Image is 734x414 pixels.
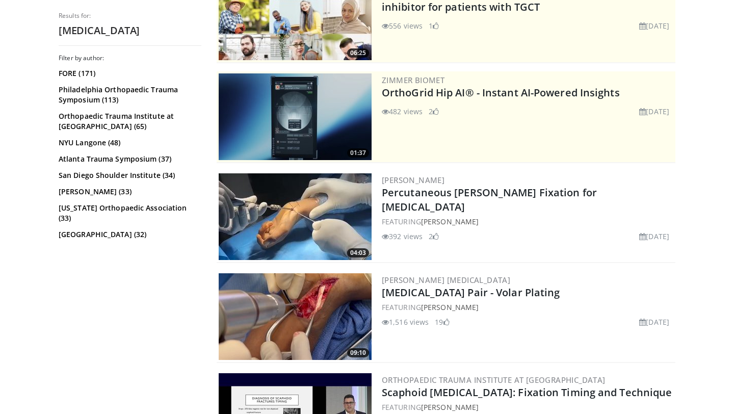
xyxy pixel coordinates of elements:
[59,12,201,20] p: Results for:
[59,111,199,132] a: Orthopaedic Trauma Institute at [GEOGRAPHIC_DATA] (65)
[429,20,439,31] li: 1
[435,317,449,327] li: 19
[382,385,672,399] a: Scaphoid [MEDICAL_DATA]: Fixation Timing and Technique
[382,302,673,313] div: FEATURING
[347,48,369,58] span: 06:25
[59,203,199,223] a: [US_STATE] Orthopaedic Association (33)
[382,106,423,117] li: 482 views
[639,231,669,242] li: [DATE]
[347,148,369,158] span: 01:37
[429,231,439,242] li: 2
[59,154,199,164] a: Atlanta Trauma Symposium (37)
[59,138,199,148] a: NYU Langone (48)
[382,275,510,285] a: [PERSON_NAME] [MEDICAL_DATA]
[219,173,372,260] a: 04:03
[59,54,201,62] h3: Filter by author:
[382,231,423,242] li: 392 views
[421,302,479,312] a: [PERSON_NAME]
[59,85,199,105] a: Philadelphia Orthopaedic Trauma Symposium (113)
[59,229,199,240] a: [GEOGRAPHIC_DATA] (32)
[382,20,423,31] li: 556 views
[382,86,620,99] a: OrthoGrid Hip AI® - Instant AI-Powered Insights
[59,170,199,180] a: San Diego Shoulder Institute (34)
[639,20,669,31] li: [DATE]
[219,273,372,360] img: 6e1e5b51-bc89-4d74-bbcc-5453362e02ec.300x170_q85_crop-smart_upscale.jpg
[382,75,444,85] a: Zimmer Biomet
[219,73,372,160] img: 51d03d7b-a4ba-45b7-9f92-2bfbd1feacc3.300x170_q85_crop-smart_upscale.jpg
[382,216,673,227] div: FEATURING
[639,317,669,327] li: [DATE]
[639,106,669,117] li: [DATE]
[219,73,372,160] a: 01:37
[59,68,199,79] a: FORE (171)
[382,375,606,385] a: Orthopaedic Trauma Institute at [GEOGRAPHIC_DATA]
[421,217,479,226] a: [PERSON_NAME]
[382,175,444,185] a: [PERSON_NAME]
[59,24,201,37] h2: [MEDICAL_DATA]
[382,286,560,299] a: [MEDICAL_DATA] Pair - Volar Plating
[59,187,199,197] a: [PERSON_NAME] (33)
[347,248,369,257] span: 04:03
[382,186,597,214] a: Percutaneous [PERSON_NAME] Fixation for [MEDICAL_DATA]
[219,173,372,260] img: 2e4b3e17-ace4-4b37-9255-cb95d8af557f.300x170_q85_crop-smart_upscale.jpg
[219,273,372,360] a: 09:10
[421,402,479,412] a: [PERSON_NAME]
[347,348,369,357] span: 09:10
[382,317,429,327] li: 1,516 views
[382,402,673,412] div: FEATURING
[429,106,439,117] li: 2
